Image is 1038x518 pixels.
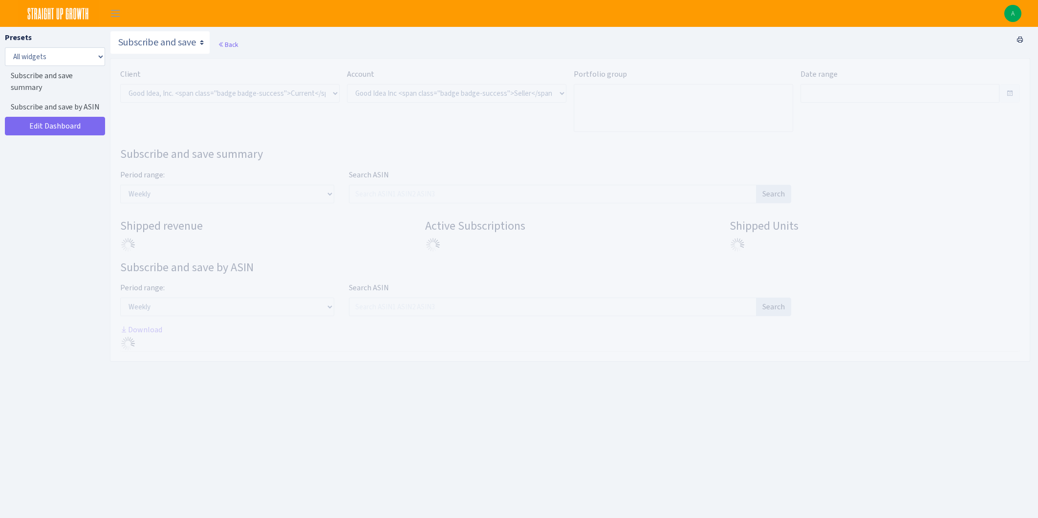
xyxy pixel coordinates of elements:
[425,219,715,233] h4: Active Subscriptions
[5,32,32,43] label: Presets
[347,84,566,103] select: )
[120,219,411,233] h4: Shipped revenue
[5,117,105,135] a: Edit Dashboard
[120,282,165,294] label: Period range:
[800,68,838,80] label: Date range
[120,336,136,351] img: Preloader
[756,185,791,203] button: Search
[347,68,374,80] label: Account
[120,260,1020,275] h3: Widget #34
[103,5,128,22] button: Toggle navigation
[574,68,627,80] label: Portfolio group
[5,97,103,117] a: Subscribe and save by ASIN
[1004,5,1021,22] a: A
[5,66,103,97] a: Subscribe and save summary
[120,169,165,181] label: Period range:
[1004,5,1021,22] img: Alisha
[349,298,757,316] input: Search ASIN1 ASIN2 ASIN3
[756,298,791,316] button: Search
[120,237,136,253] img: Preloader
[349,169,389,181] label: Search ASIN
[425,237,441,253] img: Preloader
[730,219,1020,233] h4: Shipped Units
[349,282,389,294] label: Search ASIN
[730,237,745,253] img: Preloader
[120,68,141,80] label: Client
[120,147,1020,161] h3: Widget #33
[218,40,238,49] a: Back
[120,324,162,335] a: Download
[349,185,757,203] input: Search ASIN1 ASIN2 ASIN3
